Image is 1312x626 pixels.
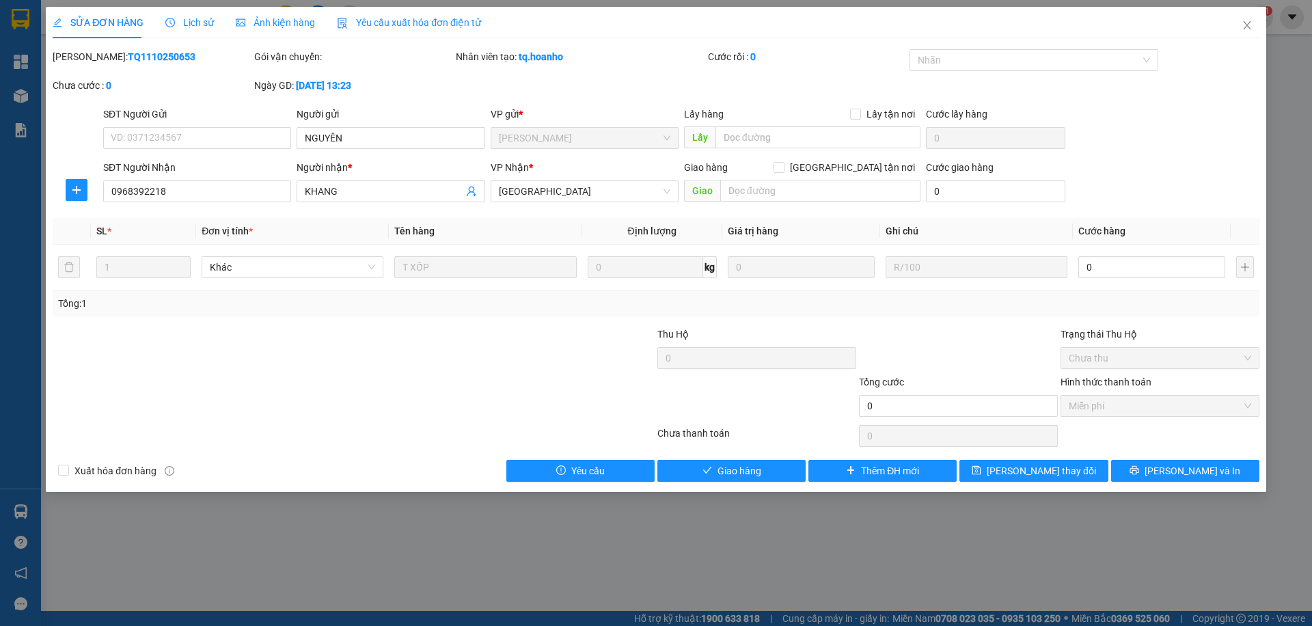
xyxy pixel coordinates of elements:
span: Miễn phí [1069,396,1251,416]
input: 0 [728,256,875,278]
span: SÀI GÒN [499,181,670,202]
div: Tổng: 1 [58,296,506,311]
div: Ngày GD: [254,78,453,93]
span: Lấy tận nơi [861,107,920,122]
span: [PERSON_NAME] và In [1145,463,1240,478]
input: Dọc đường [720,180,920,202]
span: user-add [466,186,477,197]
button: delete [58,256,80,278]
span: [PERSON_NAME] thay đổi [987,463,1096,478]
span: Giao [684,180,720,202]
span: close [1242,20,1253,31]
span: Cước hàng [1078,226,1125,236]
input: Ghi Chú [886,256,1067,278]
div: Gói vận chuyển: [254,49,453,64]
span: Thu Hộ [657,329,689,340]
label: Hình thức thanh toán [1061,377,1151,387]
span: exclamation-circle [556,465,566,476]
b: TQ1110250653 [128,51,195,62]
span: plus [66,185,87,195]
th: Ghi chú [880,218,1073,245]
div: Chưa thanh toán [656,426,858,450]
span: Lấy [684,126,715,148]
input: Cước giao hàng [926,180,1065,202]
b: 0 [750,51,756,62]
span: Lấy hàng [684,109,724,120]
button: exclamation-circleYêu cầu [506,460,655,482]
span: Yêu cầu [571,463,605,478]
span: edit [53,18,62,27]
button: checkGiao hàng [657,460,806,482]
span: plus [846,465,856,476]
div: Người gửi [297,107,484,122]
span: Tên hàng [394,226,435,236]
button: Close [1228,7,1266,45]
span: Lịch sử [165,17,214,28]
button: printer[PERSON_NAME] và In [1111,460,1259,482]
button: plusThêm ĐH mới [808,460,957,482]
span: printer [1130,465,1139,476]
span: clock-circle [165,18,175,27]
span: Đơn vị tính [202,226,253,236]
button: save[PERSON_NAME] thay đổi [959,460,1108,482]
div: VP gửi [491,107,679,122]
span: Ảnh kiện hàng [236,17,315,28]
span: Giá trị hàng [728,226,778,236]
span: Giao hàng [717,463,761,478]
span: Xuất hóa đơn hàng [69,463,162,478]
span: SỬA ĐƠN HÀNG [53,17,143,28]
span: info-circle [165,466,174,476]
div: SĐT Người Nhận [103,160,291,175]
input: Dọc đường [715,126,920,148]
div: Trạng thái Thu Hộ [1061,327,1259,342]
b: [DATE] 13:23 [296,80,351,91]
input: Cước lấy hàng [926,127,1065,149]
div: Chưa cước : [53,78,251,93]
span: kg [703,256,717,278]
span: [GEOGRAPHIC_DATA] tận nơi [784,160,920,175]
span: Giao hàng [684,162,728,173]
span: SL [96,226,107,236]
span: Thêm ĐH mới [861,463,919,478]
span: Chưa thu [1069,348,1251,368]
div: SĐT Người Gửi [103,107,291,122]
label: Cước lấy hàng [926,109,987,120]
span: check [702,465,712,476]
span: save [972,465,981,476]
div: Người nhận [297,160,484,175]
span: Tổng cước [859,377,904,387]
img: icon [337,18,348,29]
span: TAM QUAN [499,128,670,148]
button: plus [1236,256,1254,278]
div: Nhân viên tạo: [456,49,705,64]
label: Cước giao hàng [926,162,994,173]
div: [PERSON_NAME]: [53,49,251,64]
span: VP Nhận [491,162,529,173]
b: 0 [106,80,111,91]
span: picture [236,18,245,27]
b: tq.hoanho [519,51,563,62]
span: Khác [210,257,375,277]
input: VD: Bàn, Ghế [394,256,576,278]
span: Yêu cầu xuất hóa đơn điện tử [337,17,481,28]
button: plus [66,179,87,201]
div: Cước rồi : [708,49,907,64]
span: Định lượng [628,226,676,236]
